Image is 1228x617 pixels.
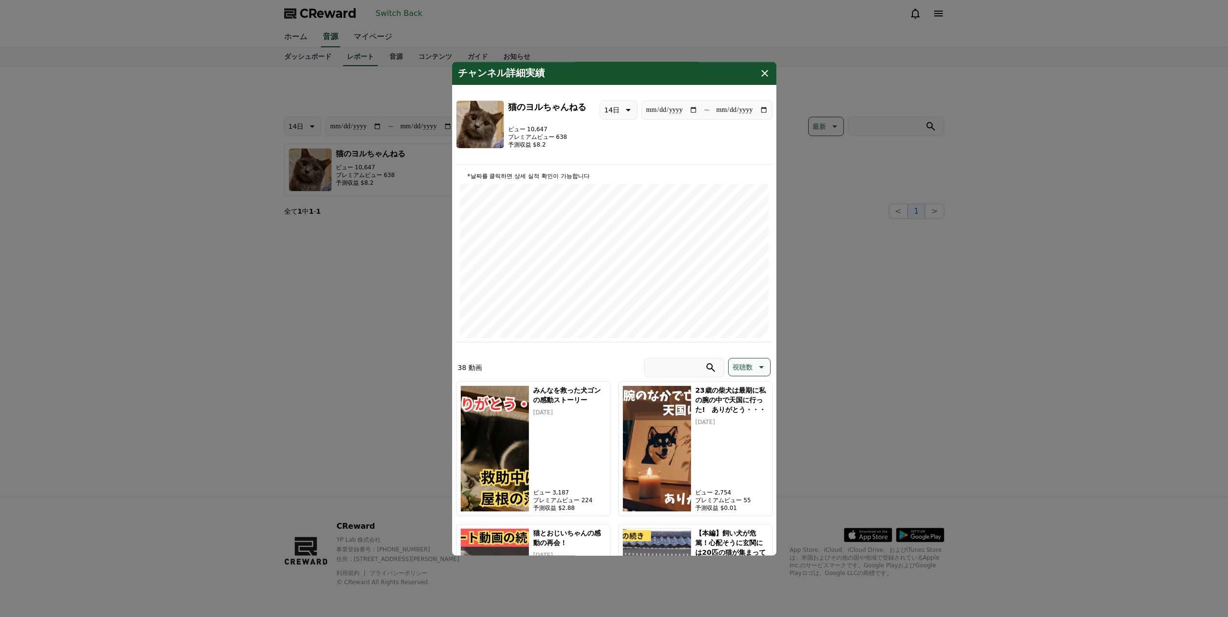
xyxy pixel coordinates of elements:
[508,133,586,141] p: プレミアムビュー 638
[695,528,768,567] h5: 【本編】飼い犬が危篤！心配そうに玄関には20匹の猫が集まっていた。
[533,385,606,405] h5: みんなを救った犬ゴンの感動ストーリー
[533,551,606,559] p: [DATE]
[704,104,710,116] p: ~
[460,172,769,180] p: *날짜를 클릭하면 상세 실적 확인이 가능합니다
[695,504,768,512] p: 予測収益 $0.01
[732,360,753,374] p: 視聴数
[695,489,768,496] p: ビュー 2,754
[533,504,606,512] p: 予測収益 $2.88
[695,418,768,426] p: [DATE]
[695,496,768,504] p: プレミアムビュー 55
[508,100,586,114] h3: 猫のヨルちゃんねる
[508,141,586,149] p: 予測収益 $8.2
[456,100,504,149] img: 猫のヨルちゃんねる
[456,381,610,516] button: みんなを救った犬ゴンの感動ストーリー みんなを救った犬ゴンの感動ストーリー [DATE] ビュー 3,187 プレミアムビュー 224 予測収益 $2.88
[452,62,776,555] div: modal
[533,528,606,548] h5: 猫とおじいちゃんの感動の再会！
[695,385,768,414] h5: 23歳の柴犬は最期に私の腕の中で天国に行った! ありがとう・・・
[533,489,606,496] p: ビュー 3,187
[728,358,771,376] button: 視聴数
[600,100,637,120] button: 14日
[618,381,773,516] button: 23歳の柴犬は最期に私の腕の中で天国に行った! ありがとう・・・ 23歳の柴犬は最期に私の腕の中で天国に行った! ありがとう・・・ [DATE] ビュー 2,754 プレミアムビュー 55 予測...
[622,385,692,512] img: 23歳の柴犬は最期に私の腕の中で天国に行った! ありがとう・・・
[460,385,530,512] img: みんなを救った犬ゴンの感動ストーリー
[533,409,606,416] p: [DATE]
[604,103,620,117] p: 14日
[458,68,545,79] h4: チャンネル詳細実績
[508,125,586,133] p: ビュー 10,647
[533,496,606,504] p: プレミアムビュー 224
[458,363,482,372] p: 38 動画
